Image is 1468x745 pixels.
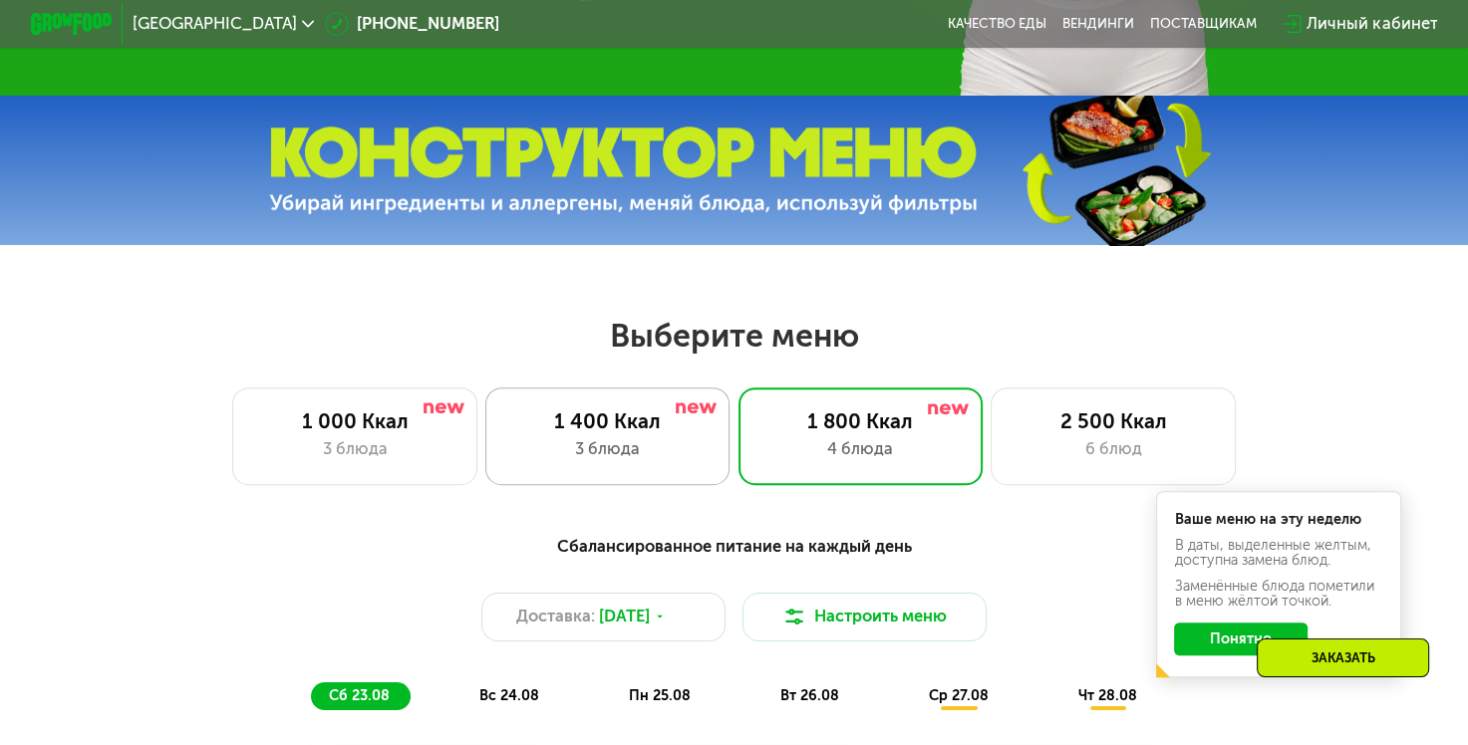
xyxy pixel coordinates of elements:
[131,534,1337,560] div: Сбалансированное питание на каждый день
[506,437,709,462] div: 3 блюда
[929,687,989,704] span: ср 27.08
[506,409,709,434] div: 1 400 Ккал
[479,687,539,704] span: вс 24.08
[1174,580,1382,609] div: Заменённые блюда пометили в меню жёлтой точкой.
[329,687,390,704] span: сб 23.08
[254,437,456,462] div: 3 блюда
[516,605,595,629] span: Доставка:
[629,687,691,704] span: пн 25.08
[742,593,988,641] button: Настроить меню
[1062,16,1134,32] a: Вендинги
[759,437,962,462] div: 4 блюда
[759,409,962,434] div: 1 800 Ккал
[65,316,1402,356] h2: Выберите меню
[948,16,1046,32] a: Качество еды
[599,605,650,629] span: [DATE]
[1174,622,1308,655] button: Понятно
[325,12,500,37] a: [PHONE_NUMBER]
[254,409,456,434] div: 1 000 Ккал
[1150,16,1257,32] div: поставщикам
[780,687,839,704] span: вт 26.08
[1257,638,1429,677] div: Заказать
[1174,513,1382,527] div: Ваше меню на эту неделю
[133,16,297,32] span: [GEOGRAPHIC_DATA]
[1013,437,1215,462] div: 6 блюд
[1013,409,1215,434] div: 2 500 Ккал
[1174,539,1382,568] div: В даты, выделенные желтым, доступна замена блюд.
[1078,687,1137,704] span: чт 28.08
[1307,12,1437,37] div: Личный кабинет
